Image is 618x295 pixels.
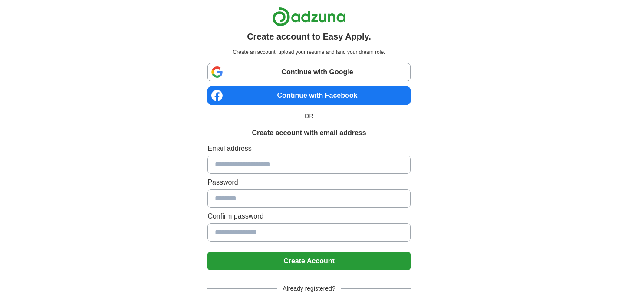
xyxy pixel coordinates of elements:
label: Password [207,177,410,188]
span: OR [299,112,319,121]
h1: Create account with email address [252,128,366,138]
label: Confirm password [207,211,410,222]
a: Continue with Facebook [207,86,410,105]
img: Adzuna logo [272,7,346,27]
h1: Create account to Easy Apply. [247,30,371,43]
button: Create Account [207,252,410,270]
p: Create an account, upload your resume and land your dream role. [209,48,408,56]
a: Continue with Google [207,63,410,81]
label: Email address [207,143,410,154]
span: Already registered? [277,284,340,293]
